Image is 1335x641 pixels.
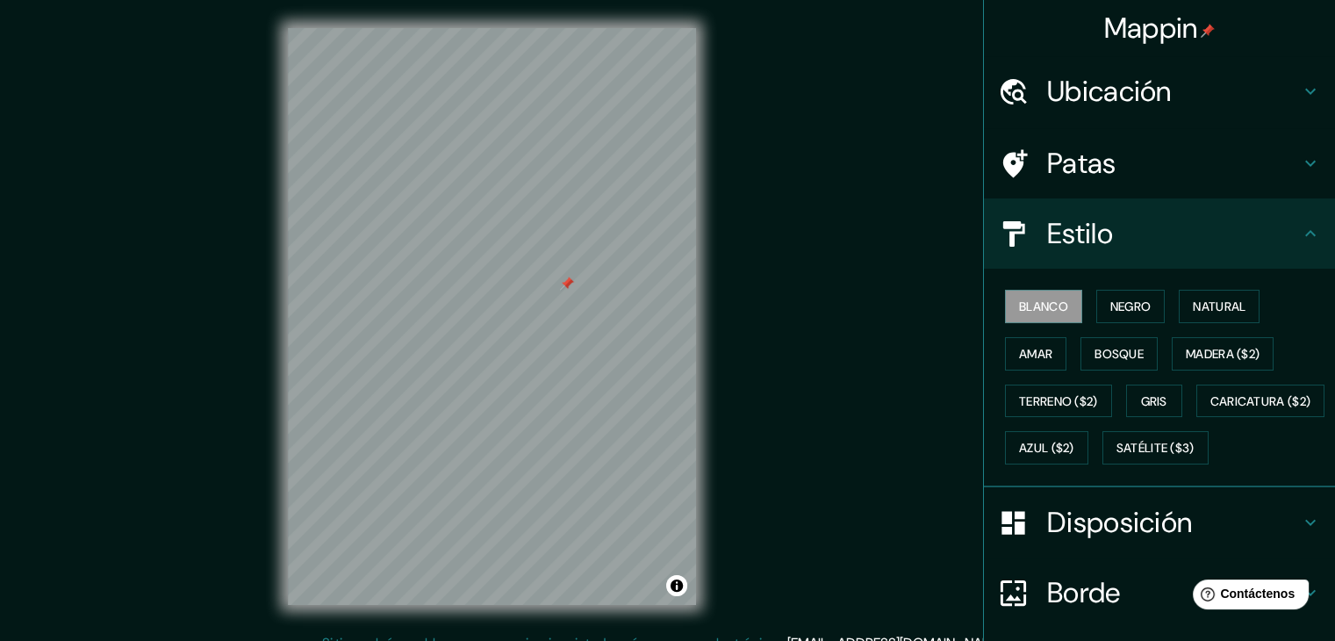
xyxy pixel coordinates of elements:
font: Estilo [1047,215,1113,252]
button: Terreno ($2) [1005,385,1112,418]
font: Azul ($2) [1019,441,1074,457]
font: Blanco [1019,299,1068,314]
div: Estilo [984,198,1335,269]
button: Negro [1096,290,1166,323]
font: Caricatura ($2) [1210,393,1311,409]
font: Amar [1019,346,1052,362]
div: Ubicación [984,56,1335,126]
font: Terreno ($2) [1019,393,1098,409]
div: Disposición [984,487,1335,558]
button: Caricatura ($2) [1196,385,1325,418]
button: Natural [1179,290,1260,323]
iframe: Lanzador de widgets de ayuda [1179,573,1316,622]
font: Madera ($2) [1186,346,1260,362]
font: Mappin [1104,10,1198,47]
div: Borde [984,558,1335,628]
button: Activar o desactivar atribución [666,575,687,596]
button: Madera ($2) [1172,337,1274,371]
button: Blanco [1005,290,1082,323]
font: Ubicación [1047,73,1172,110]
button: Gris [1126,385,1182,418]
font: Disposición [1047,504,1192,541]
canvas: Mapa [288,28,696,605]
button: Satélite ($3) [1102,431,1209,465]
font: Patas [1047,145,1116,182]
font: Gris [1141,393,1167,409]
img: pin-icon.png [1201,24,1215,38]
button: Amar [1005,337,1066,371]
font: Natural [1193,299,1245,314]
button: Bosque [1080,337,1158,371]
font: Negro [1110,299,1152,314]
div: Patas [984,128,1335,198]
font: Borde [1047,574,1121,611]
font: Satélite ($3) [1116,441,1195,457]
button: Azul ($2) [1005,431,1088,465]
font: Bosque [1095,346,1144,362]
